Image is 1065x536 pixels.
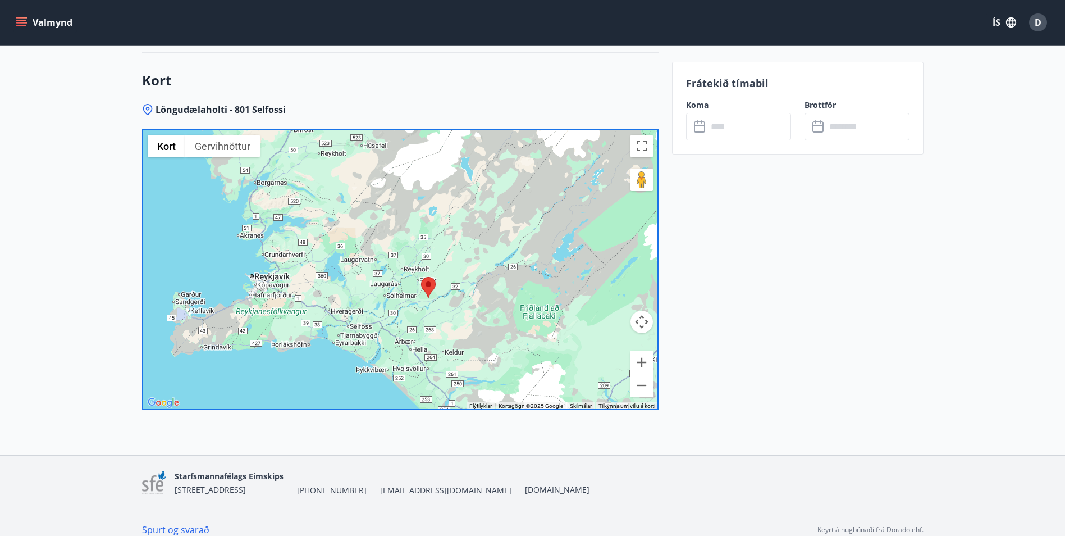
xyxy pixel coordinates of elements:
[686,76,909,90] p: Frátekið tímabil
[142,71,659,90] h3: Kort
[148,135,185,157] button: Birta götukort
[185,135,260,157] button: Sýna myndefni úr gervihnetti
[142,524,209,536] a: Spurt og svarað
[686,99,791,111] label: Koma
[630,169,653,191] button: Dragðu Þránd á kortið til að opna Street View
[13,12,77,33] button: menu
[630,374,653,397] button: Minnka
[630,311,653,333] button: Myndavélarstýringar korts
[145,396,182,410] img: Google
[570,403,592,409] a: Skilmálar (opnast í nýjum flipa)
[175,471,284,482] span: Starfsmannafélags Eimskips
[380,485,511,496] span: [EMAIL_ADDRESS][DOMAIN_NAME]
[297,485,367,496] span: [PHONE_NUMBER]
[499,403,563,409] span: Kortagögn ©2025 Google
[1035,16,1041,29] span: D
[175,484,246,495] span: [STREET_ADDRESS]
[142,471,166,495] img: 7sa1LslLnpN6OqSLT7MqncsxYNiZGdZT4Qcjshc2.png
[156,103,286,116] span: Löngudælaholti - 801 Selfossi
[805,99,909,111] label: Brottför
[525,484,589,495] a: [DOMAIN_NAME]
[630,351,653,374] button: Stækka
[598,403,655,409] a: Tilkynna um villu á korti
[1025,9,1052,36] button: D
[469,402,492,410] button: Flýtilyklar
[630,135,653,157] button: Breyta yfirsýn á öllum skjánum
[817,525,924,535] p: Keyrt á hugbúnaði frá Dorado ehf.
[986,12,1022,33] button: ÍS
[145,396,182,410] a: Opna þetta svæði í Google-kortum (opnar nýjan glugga)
